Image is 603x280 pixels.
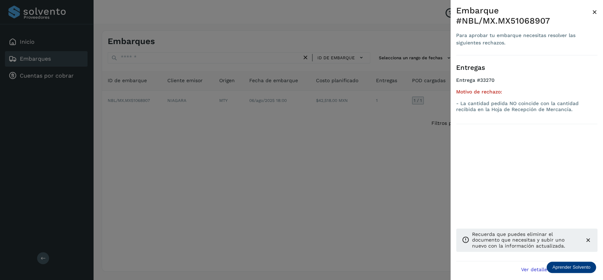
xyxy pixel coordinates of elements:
p: Aprender Solvento [552,264,590,270]
p: - La cantidad pedida NO coincide con la cantidad recibida en la Hoja de Recepción de Mercancía. [456,101,597,112]
span: × [592,7,597,17]
div: Aprender Solvento [547,262,596,273]
span: Ver detalle de embarque [521,267,581,272]
button: Close [592,6,597,18]
button: Ver detalle de embarque [517,261,597,277]
div: Para aprobar tu embarque necesitas resolver las siguientes rechazos. [456,32,592,47]
p: Recuerda que puedes eliminar el documento que necesitas y subir uno nuevo con la información actu... [472,231,579,249]
div: Embarque #NBL/MX.MX51068907 [456,6,592,26]
h3: Entregas [456,64,597,72]
h4: Entrega #33270 [456,77,597,89]
h5: Motivo de rechazo: [456,89,597,95]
